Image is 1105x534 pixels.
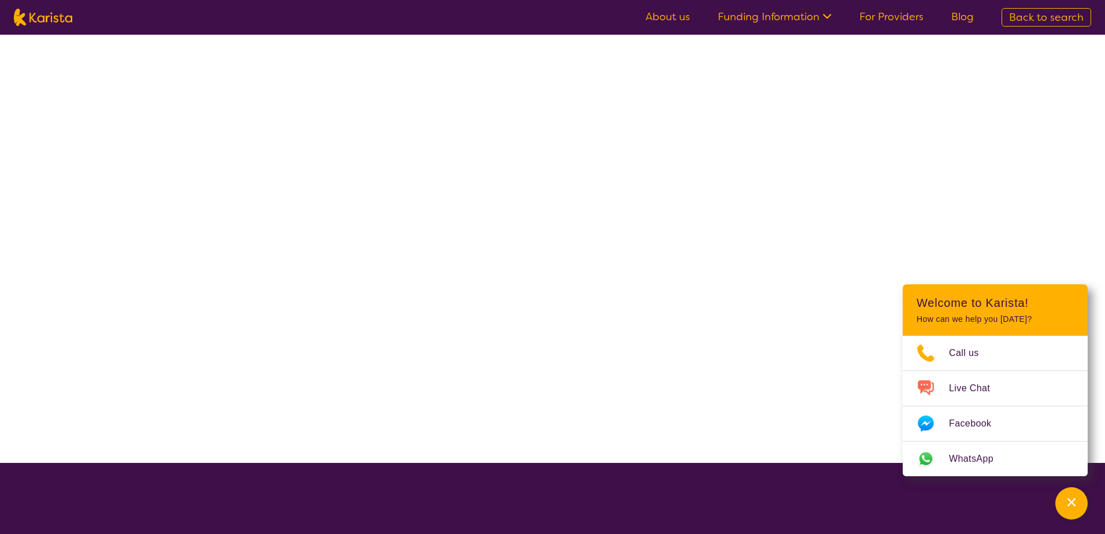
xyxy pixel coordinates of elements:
[949,450,1007,468] span: WhatsApp
[859,10,924,24] a: For Providers
[949,415,1005,432] span: Facebook
[917,296,1074,310] h2: Welcome to Karista!
[903,284,1088,476] div: Channel Menu
[718,10,832,24] a: Funding Information
[646,10,690,24] a: About us
[903,336,1088,476] ul: Choose channel
[903,442,1088,476] a: Web link opens in a new tab.
[1002,8,1091,27] a: Back to search
[951,10,974,24] a: Blog
[917,314,1074,324] p: How can we help you [DATE]?
[1009,10,1084,24] span: Back to search
[14,9,72,26] img: Karista logo
[949,344,993,362] span: Call us
[949,380,1004,397] span: Live Chat
[1055,487,1088,520] button: Channel Menu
